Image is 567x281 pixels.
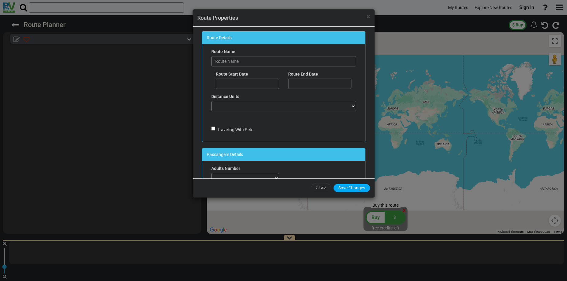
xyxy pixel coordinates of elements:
[288,71,318,77] label: Route End Date
[367,13,370,20] span: ×
[211,165,240,171] label: Adults Number
[211,127,215,130] input: Traveling With Pets
[367,13,370,20] button: Close
[202,148,365,161] div: Passangers Details
[211,93,239,100] label: Distance Units
[197,14,370,22] h4: Route Properties
[211,49,235,55] label: Route Name
[311,183,331,191] button: Close
[334,184,370,192] button: Save Changes
[211,56,356,66] input: Route Name
[216,71,248,77] label: Route Start Date
[217,127,253,132] span: Traveling With Pets
[202,32,365,44] div: Route Details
